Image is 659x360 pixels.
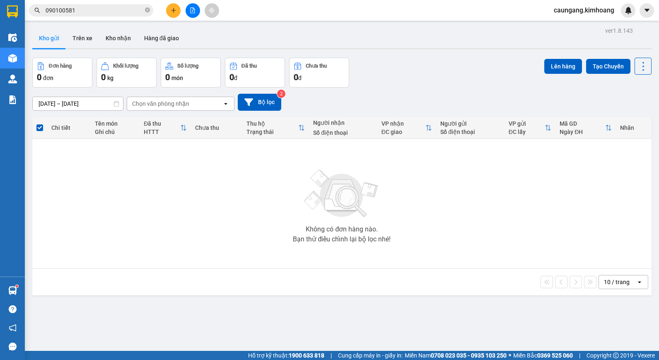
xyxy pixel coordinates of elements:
[8,33,17,42] img: warehouse-icon
[166,3,181,18] button: plus
[277,90,285,98] sup: 2
[625,7,632,14] img: icon-new-feature
[138,28,186,48] button: Hàng đã giao
[613,353,619,358] span: copyright
[140,117,191,139] th: Toggle SortBy
[544,59,582,74] button: Lên hàng
[289,352,324,359] strong: 1900 633 818
[186,3,200,18] button: file-add
[177,63,198,69] div: Số lượng
[241,63,257,69] div: Đã thu
[509,354,511,357] span: ⚪️
[229,72,234,82] span: 0
[293,236,391,243] div: Bạn thử điều chỉnh lại bộ lọc nhé!
[107,75,113,81] span: kg
[405,351,507,360] span: Miền Nam
[643,7,651,14] span: caret-down
[33,97,123,110] input: Select a date range.
[66,28,99,48] button: Trên xe
[195,124,238,131] div: Chưa thu
[289,58,349,88] button: Chưa thu0đ
[640,3,654,18] button: caret-down
[144,120,180,127] div: Đã thu
[586,59,630,74] button: Tạo Chuyến
[509,129,545,135] div: ĐC lấy
[165,72,170,82] span: 0
[49,63,72,69] div: Đơn hàng
[242,117,309,139] th: Toggle SortBy
[306,63,327,69] div: Chưa thu
[113,63,138,69] div: Khối lượng
[145,7,150,12] span: close-circle
[9,343,17,350] span: message
[605,26,633,35] div: ver 1.8.143
[95,129,136,135] div: Ghi chú
[513,351,573,360] span: Miền Bắc
[7,5,18,18] img: logo-vxr
[225,58,285,88] button: Đã thu0đ
[37,72,41,82] span: 0
[8,286,17,295] img: warehouse-icon
[246,120,299,127] div: Thu hộ
[298,75,302,81] span: đ
[306,226,378,233] div: Không có đơn hàng nào.
[234,75,237,81] span: đ
[171,7,176,13] span: plus
[440,120,500,127] div: Người gửi
[620,124,647,131] div: Nhãn
[246,129,299,135] div: Trạng thái
[222,100,229,107] svg: open
[9,324,17,332] span: notification
[537,352,573,359] strong: 0369 525 060
[555,117,616,139] th: Toggle SortBy
[8,75,17,83] img: warehouse-icon
[560,129,605,135] div: Ngày ĐH
[313,129,373,136] div: Số điện thoại
[381,129,426,135] div: ĐC giao
[171,75,183,81] span: món
[132,100,189,108] div: Chọn văn phòng nhận
[636,279,643,285] svg: open
[8,54,17,63] img: warehouse-icon
[9,305,17,313] span: question-circle
[579,351,580,360] span: |
[51,124,87,131] div: Chi tiết
[46,6,143,15] input: Tìm tên, số ĐT hoặc mã đơn
[97,58,157,88] button: Khối lượng0kg
[377,117,437,139] th: Toggle SortBy
[190,7,196,13] span: file-add
[440,129,500,135] div: Số điện thoại
[381,120,426,127] div: VP nhận
[144,129,180,135] div: HTTT
[32,28,66,48] button: Kho gửi
[509,120,545,127] div: VP gửi
[101,72,106,82] span: 0
[300,165,383,223] img: svg+xml;base64,PHN2ZyBjbGFzcz0ibGlzdC1wbHVnX19zdmciIHhtbG5zPSJodHRwOi8vd3d3LnczLm9yZy8yMDAwL3N2Zy...
[238,94,281,111] button: Bộ lọc
[43,75,53,81] span: đơn
[547,5,621,15] span: caungang.kimhoang
[294,72,298,82] span: 0
[604,278,630,286] div: 10 / trang
[16,285,18,287] sup: 1
[248,351,324,360] span: Hỗ trợ kỹ thuật:
[99,28,138,48] button: Kho nhận
[331,351,332,360] span: |
[560,120,605,127] div: Mã GD
[338,351,403,360] span: Cung cấp máy in - giấy in:
[34,7,40,13] span: search
[145,7,150,15] span: close-circle
[313,119,373,126] div: Người nhận
[505,117,556,139] th: Toggle SortBy
[431,352,507,359] strong: 0708 023 035 - 0935 103 250
[95,120,136,127] div: Tên món
[209,7,215,13] span: aim
[161,58,221,88] button: Số lượng0món
[205,3,219,18] button: aim
[32,58,92,88] button: Đơn hàng0đơn
[8,95,17,104] img: solution-icon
